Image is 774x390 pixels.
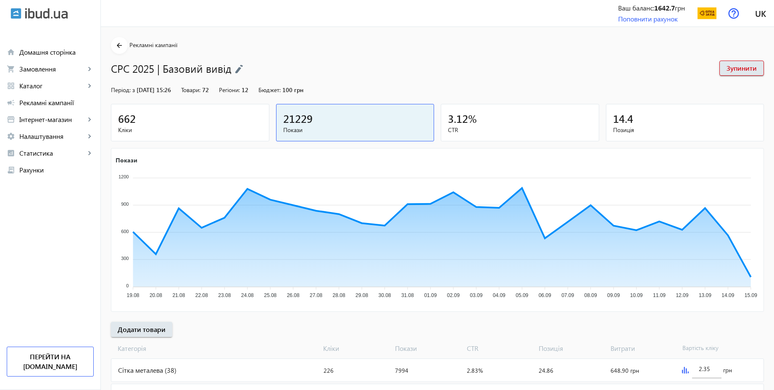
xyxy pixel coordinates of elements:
[287,292,300,298] tspan: 26.08
[630,292,643,298] tspan: 10.09
[114,40,125,51] mat-icon: arrow_back
[378,292,391,298] tspan: 30.08
[613,111,633,125] span: 14.4
[401,292,414,298] tspan: 31.08
[7,347,94,377] a: Перейти на [DOMAIN_NAME]
[19,98,94,107] span: Рекламні кампанії
[395,366,408,374] span: 7994
[699,292,711,298] tspan: 13.09
[516,292,528,298] tspan: 05.09
[7,149,15,157] mat-icon: analytics
[85,115,94,124] mat-icon: keyboard_arrow_right
[202,86,209,94] span: 72
[447,292,460,298] tspan: 02.09
[19,115,85,124] span: Інтернет-магазин
[118,126,262,134] span: Кліки
[85,132,94,141] mat-icon: keyboard_arrow_right
[150,292,162,298] tspan: 20.08
[7,82,15,90] mat-icon: grid_view
[7,115,15,124] mat-icon: storefront
[493,292,505,298] tspan: 04.09
[25,8,68,19] img: ibud_text.svg
[723,366,732,374] span: грн
[121,229,129,234] tspan: 600
[467,366,483,374] span: 2.83%
[85,149,94,157] mat-icon: keyboard_arrow_right
[392,344,463,353] span: Покази
[607,292,620,298] tspan: 09.09
[676,292,688,298] tspan: 12.09
[258,86,281,94] span: Бюджет:
[85,82,94,90] mat-icon: keyboard_arrow_right
[111,322,172,337] button: Додати товари
[118,174,129,179] tspan: 1200
[611,366,639,374] span: 648.90 грн
[468,111,477,125] span: %
[7,98,15,107] mat-icon: campaign
[283,126,427,134] span: Покази
[218,292,231,298] tspan: 23.08
[745,292,757,298] tspan: 15.09
[129,41,177,49] span: Рекламні кампанії
[324,366,334,374] span: 226
[242,86,248,94] span: 12
[618,14,678,23] a: Поповнити рахунок
[654,3,675,12] b: 1642.7
[728,8,739,19] img: help.svg
[7,65,15,73] mat-icon: shopping_cart
[448,126,592,134] span: CTR
[470,292,482,298] tspan: 03.09
[679,344,751,353] span: Вартість кліку
[264,292,276,298] tspan: 25.08
[310,292,322,298] tspan: 27.08
[721,292,734,298] tspan: 14.09
[539,292,551,298] tspan: 06.09
[682,367,689,374] img: graph.svg
[719,61,764,76] button: Зупинити
[19,149,85,157] span: Статистика
[85,65,94,73] mat-icon: keyboard_arrow_right
[121,256,129,261] tspan: 300
[561,292,574,298] tspan: 07.09
[727,64,757,73] span: Зупинити
[320,344,392,353] span: Кліки
[333,292,345,298] tspan: 28.08
[111,344,320,353] span: Категорія
[11,8,21,19] img: ibud.svg
[7,166,15,174] mat-icon: receipt_long
[539,366,553,374] span: 24.86
[19,166,94,174] span: Рахунки
[126,283,129,288] tspan: 0
[535,344,607,353] span: Позиція
[111,61,711,76] h1: CPC 2025 | Базовий вивід
[219,86,240,94] span: Регіони:
[424,292,437,298] tspan: 01.09
[7,132,15,141] mat-icon: settings
[755,8,766,19] span: uk
[181,86,200,94] span: Товари:
[613,126,757,134] span: Позиція
[607,344,679,353] span: Витрати
[653,292,666,298] tspan: 11.09
[19,132,85,141] span: Налаштування
[7,48,15,56] mat-icon: home
[618,3,685,13] div: Ваш баланс: грн
[584,292,597,298] tspan: 08.09
[19,65,85,73] span: Замовлення
[282,86,303,94] span: 100 грн
[463,344,535,353] span: CTR
[19,48,94,56] span: Домашня сторінка
[111,86,135,94] span: Період: з
[448,111,468,125] span: 3.12
[126,292,139,298] tspan: 19.08
[111,359,320,382] div: Сітка металева (38)
[283,111,313,125] span: 21229
[19,82,85,90] span: Каталог
[121,202,129,207] tspan: 900
[172,292,185,298] tspan: 21.08
[355,292,368,298] tspan: 29.08
[241,292,254,298] tspan: 24.08
[118,325,166,334] span: Додати товари
[116,156,137,164] text: Покази
[137,86,171,94] span: [DATE] 15:26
